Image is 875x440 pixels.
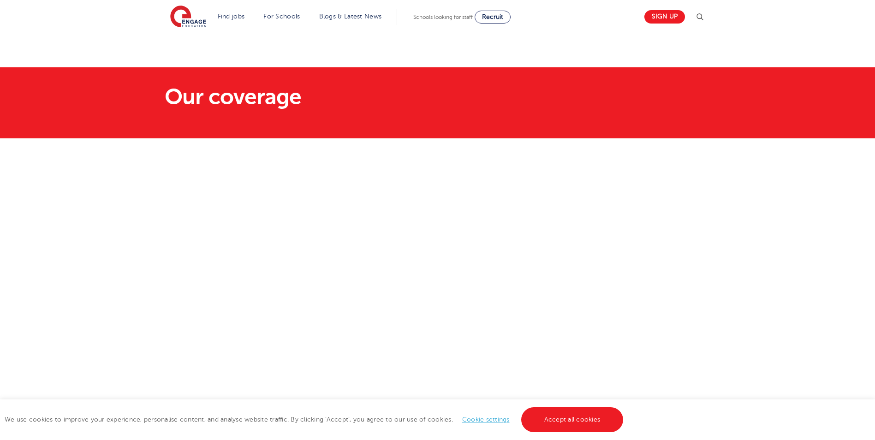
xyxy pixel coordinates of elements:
[5,416,625,423] span: We use cookies to improve your experience, personalise content, and analyse website traffic. By c...
[521,407,624,432] a: Accept all cookies
[482,13,503,20] span: Recruit
[319,13,382,20] a: Blogs & Latest News
[218,13,245,20] a: Find jobs
[644,10,685,24] a: Sign up
[413,14,473,20] span: Schools looking for staff
[165,86,524,108] h1: Our coverage
[462,416,510,423] a: Cookie settings
[170,6,206,29] img: Engage Education
[263,13,300,20] a: For Schools
[475,11,511,24] a: Recruit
